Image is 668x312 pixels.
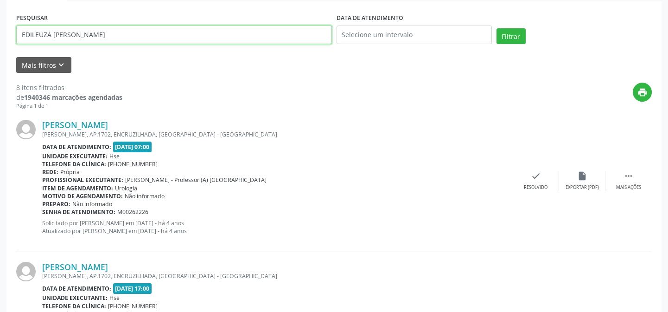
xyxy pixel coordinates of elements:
img: img [16,120,36,139]
i: insert_drive_file [577,171,587,181]
span: Urologia [115,184,137,192]
label: DATA DE ATENDIMENTO [337,11,403,26]
b: Rede: [42,168,58,176]
i: check [531,171,541,181]
i: keyboard_arrow_down [56,60,66,70]
b: Unidade executante: [42,152,108,160]
b: Data de atendimento: [42,285,111,292]
span: Própria [60,168,80,176]
a: [PERSON_NAME] [42,262,108,272]
div: [PERSON_NAME], AP.1702, ENCRUZILHADA, [GEOGRAPHIC_DATA] - [GEOGRAPHIC_DATA] [42,130,513,138]
span: [PERSON_NAME] - Professor (A) [GEOGRAPHIC_DATA] [125,176,267,184]
b: Senha de atendimento: [42,208,115,216]
b: Telefone da clínica: [42,160,106,168]
span: Hse [109,294,120,302]
b: Data de atendimento: [42,143,111,151]
b: Telefone da clínica: [42,302,106,310]
b: Preparo: [42,200,70,208]
input: Nome, código do beneficiário ou CPF [16,26,332,44]
div: Resolvido [524,184,547,191]
a: [PERSON_NAME] [42,120,108,130]
span: [PHONE_NUMBER] [108,160,158,168]
strong: 1940346 marcações agendadas [24,93,122,102]
div: [PERSON_NAME], AP.1702, ENCRUZILHADA, [GEOGRAPHIC_DATA] - [GEOGRAPHIC_DATA] [42,272,513,280]
span: [DATE] 07:00 [113,142,152,152]
img: img [16,262,36,281]
b: Item de agendamento: [42,184,113,192]
b: Unidade executante: [42,294,108,302]
b: Profissional executante: [42,176,123,184]
i:  [623,171,634,181]
div: Mais ações [616,184,641,191]
button: Mais filtroskeyboard_arrow_down [16,57,71,73]
span: M00262226 [117,208,148,216]
span: Hse [109,152,120,160]
p: Solicitado por [PERSON_NAME] em [DATE] - há 4 anos Atualizado por [PERSON_NAME] em [DATE] - há 4 ... [42,219,513,235]
span: Não informado [72,200,112,208]
button: print [633,83,652,102]
div: 8 itens filtrados [16,83,122,92]
span: Não informado [125,192,165,200]
i: print [637,87,648,97]
span: [DATE] 17:00 [113,283,152,294]
b: Motivo de agendamento: [42,192,123,200]
div: de [16,92,122,102]
button: Filtrar [496,28,526,44]
div: Exportar (PDF) [566,184,599,191]
label: PESQUISAR [16,11,48,26]
span: [PHONE_NUMBER] [108,302,158,310]
input: Selecione um intervalo [337,26,492,44]
div: Página 1 de 1 [16,102,122,110]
